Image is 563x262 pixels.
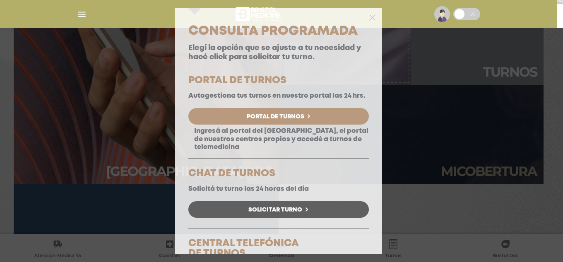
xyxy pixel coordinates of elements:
[188,76,369,86] h5: PORTAL DE TURNOS
[188,108,369,125] a: Portal de Turnos
[188,44,369,62] p: Elegí la opción que se ajuste a tu necesidad y hacé click para solicitar tu turno.
[248,207,302,213] span: Solicitar Turno
[188,169,369,179] h5: CHAT DE TURNOS
[188,127,369,151] p: Ingresá al portal del [GEOGRAPHIC_DATA], el portal de nuestros centros propios y accedé a turnos ...
[188,92,369,100] p: Autogestiona tus turnos en nuestro portal las 24 hrs.
[247,114,304,120] span: Portal de Turnos
[188,185,369,193] p: Solicitá tu turno las 24 horas del día
[188,201,369,218] a: Solicitar Turno
[188,239,369,259] h5: CENTRAL TELEFÓNICA DE TURNOS
[188,26,358,37] span: Consulta Programada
